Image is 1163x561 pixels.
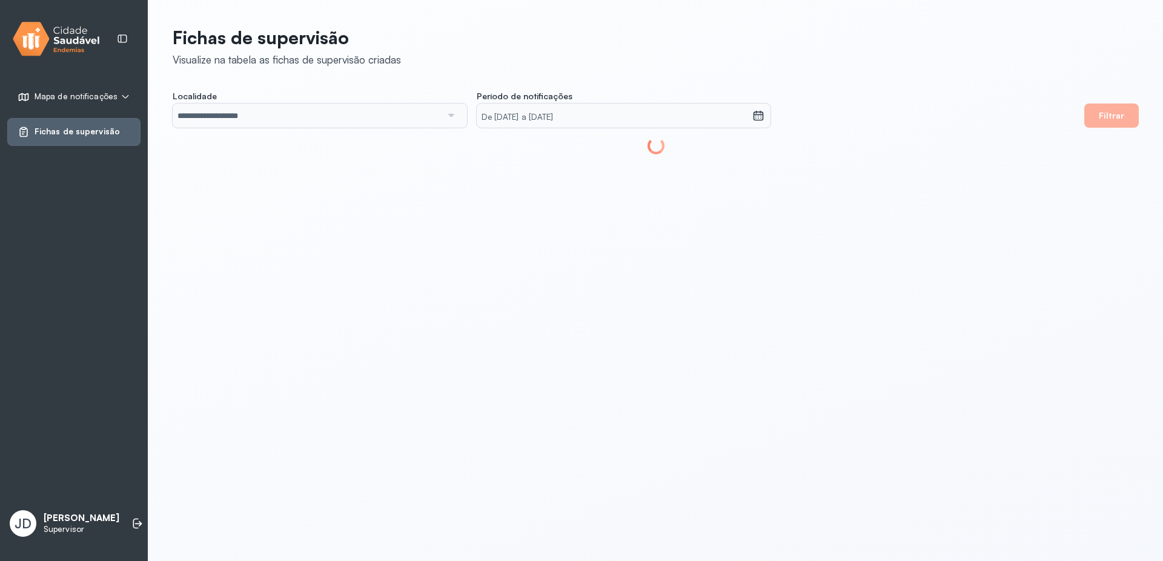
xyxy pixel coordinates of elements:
[173,27,401,48] p: Fichas de supervisão
[44,524,119,534] p: Supervisor
[173,53,401,66] div: Visualize na tabela as fichas de supervisão criadas
[18,126,130,138] a: Fichas de supervisão
[173,91,217,102] span: Localidade
[1084,103,1139,128] button: Filtrar
[13,19,100,59] img: logo.svg
[44,513,119,524] p: [PERSON_NAME]
[482,111,747,123] small: De [DATE] a [DATE]
[477,91,572,102] span: Período de notificações
[35,91,118,102] span: Mapa de notificações
[35,126,120,137] span: Fichas de supervisão
[15,516,31,531] span: JD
